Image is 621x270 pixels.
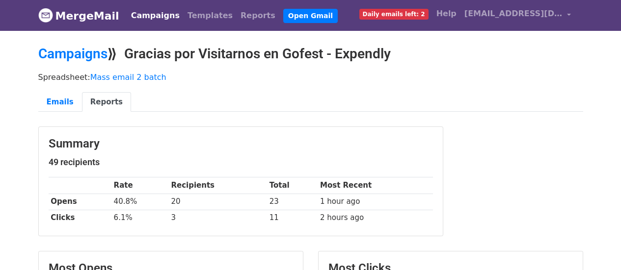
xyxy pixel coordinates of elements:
a: Reports [82,92,131,112]
td: 40.8% [111,194,169,210]
a: Help [432,4,460,24]
a: Open Gmail [283,9,338,23]
a: Daily emails left: 2 [355,4,432,24]
a: Mass email 2 batch [90,73,166,82]
a: Campaigns [38,46,108,62]
th: Rate [111,177,169,194]
a: Reports [237,6,279,25]
a: Templates [184,6,237,25]
span: Daily emails left: 2 [359,9,429,20]
th: Recipients [169,177,267,194]
span: [EMAIL_ADDRESS][DOMAIN_NAME] [464,8,563,20]
td: 20 [169,194,267,210]
td: 11 [267,210,318,226]
th: Total [267,177,318,194]
p: Spreadsheet: [38,72,583,82]
th: Most Recent [318,177,432,194]
h2: ⟫ Gracias por Visitarnos en Gofest - Expendly [38,46,583,62]
a: Campaigns [127,6,184,25]
td: 3 [169,210,267,226]
h5: 49 recipients [49,157,433,168]
td: 23 [267,194,318,210]
td: 1 hour ago [318,194,432,210]
a: MergeMail [38,5,119,26]
img: MergeMail logo [38,8,53,23]
a: Emails [38,92,82,112]
td: 2 hours ago [318,210,432,226]
h3: Summary [49,137,433,151]
a: [EMAIL_ADDRESS][DOMAIN_NAME] [460,4,575,27]
th: Clicks [49,210,111,226]
th: Opens [49,194,111,210]
td: 6.1% [111,210,169,226]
